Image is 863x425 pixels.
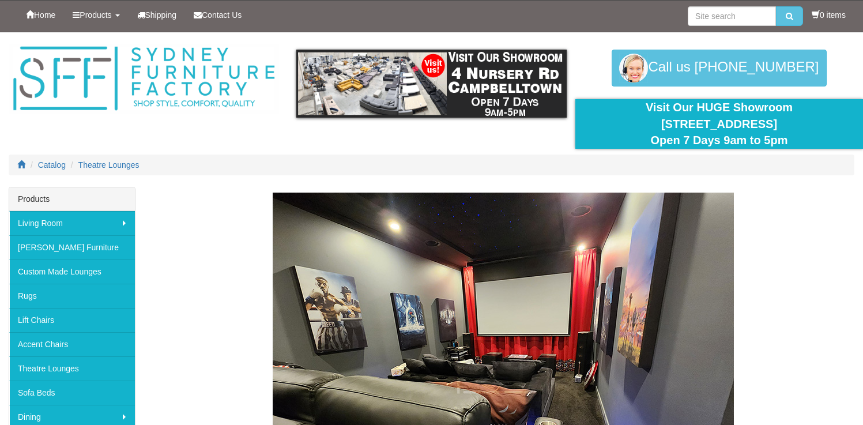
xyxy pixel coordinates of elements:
[9,44,279,114] img: Sydney Furniture Factory
[812,9,846,21] li: 0 items
[296,50,567,118] img: showroom.gif
[688,6,776,26] input: Site search
[9,235,135,259] a: [PERSON_NAME] Furniture
[9,308,135,332] a: Lift Chairs
[202,10,242,20] span: Contact Us
[78,160,140,170] a: Theatre Lounges
[9,284,135,308] a: Rugs
[9,211,135,235] a: Living Room
[64,1,128,29] a: Products
[80,10,111,20] span: Products
[9,259,135,284] a: Custom Made Lounges
[9,381,135,405] a: Sofa Beds
[145,10,177,20] span: Shipping
[9,332,135,356] a: Accent Chairs
[38,160,66,170] a: Catalog
[9,187,135,211] div: Products
[185,1,250,29] a: Contact Us
[34,10,55,20] span: Home
[17,1,64,29] a: Home
[9,356,135,381] a: Theatre Lounges
[129,1,186,29] a: Shipping
[584,99,854,149] div: Visit Our HUGE Showroom [STREET_ADDRESS] Open 7 Days 9am to 5pm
